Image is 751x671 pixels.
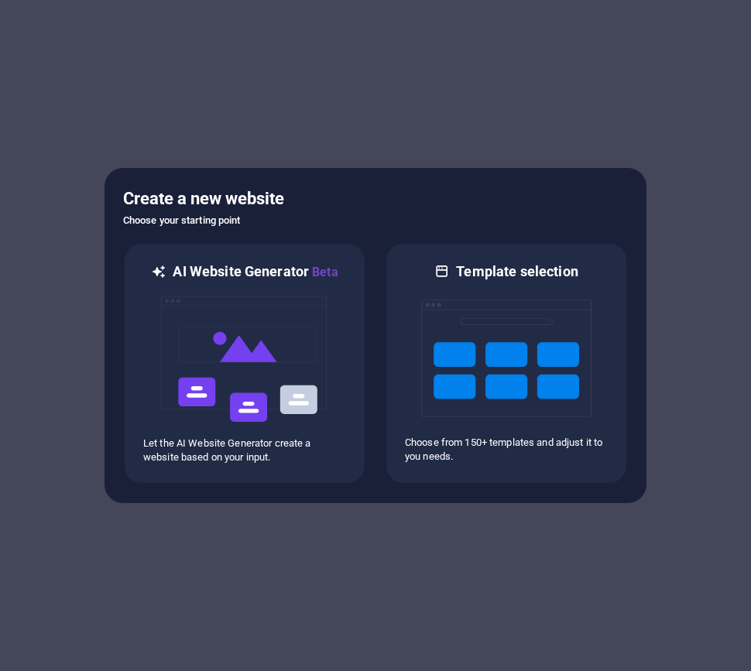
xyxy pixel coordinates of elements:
p: Choose from 150+ templates and adjust it to you needs. [405,436,608,464]
span: Beta [309,265,338,279]
div: AI Website GeneratorBetaaiLet the AI Website Generator create a website based on your input. [123,242,366,484]
div: Template selectionChoose from 150+ templates and adjust it to you needs. [385,242,628,484]
h6: Template selection [456,262,578,281]
p: Let the AI Website Generator create a website based on your input. [143,436,346,464]
img: ai [159,282,330,436]
h5: Create a new website [123,187,628,211]
h6: AI Website Generator [173,262,338,282]
h6: Choose your starting point [123,211,628,230]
